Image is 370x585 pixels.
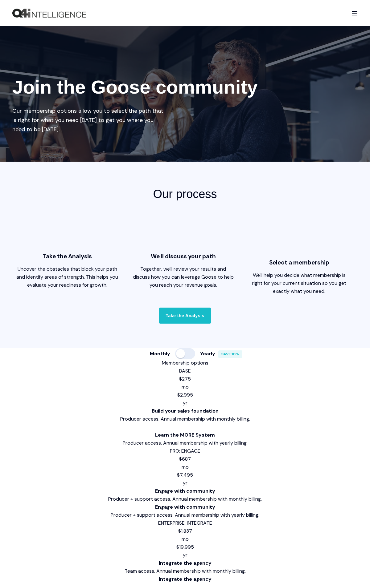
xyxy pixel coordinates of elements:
div: Producer access. Annual membership with monthly billing. [12,415,358,423]
span: Take the Analysis [15,252,119,265]
div: ENTERPRISE: INTEGRATE [12,519,358,527]
span: We'll discuss your path [131,252,235,265]
div: $687 [12,455,358,463]
strong: Build your sales foundation [152,408,219,414]
div: mo [12,383,358,391]
div: Monthly [150,350,170,358]
div: SAVE 10% [218,350,242,358]
strong: Engage with community [155,504,215,510]
div: $7,495 [12,471,358,479]
div: Yearly [200,350,215,358]
div: mo [12,463,358,471]
h2: Our process [82,186,288,202]
div: yr [12,479,358,487]
strong: Integrate the agency [159,560,212,566]
span: Together, we'll review your results and discuss how you can leverage Goose to help you reach your... [133,266,234,288]
div: PRO: ENGAGE [12,447,358,455]
div: Producer access. Annual membership with yearly billing. [12,439,358,447]
div: $19,995 [12,543,358,551]
img: Q4intelligence, LLC logo [12,9,86,18]
div: $2,995 [12,391,358,399]
strong: Learn the MORE System [155,432,215,438]
div: Membership options [12,359,358,367]
a: Open Burger Menu [348,8,361,18]
span: We'll help you decide what membership is right for your current situation so you get exactly what... [252,272,346,294]
div: Producer + support access. Annual membership with monthly billing. [12,495,358,503]
div: mo [12,535,358,543]
strong: Engage with community [155,488,215,494]
span: Team access. Annual membership with monthly billing. [125,568,246,574]
div: BASE [12,367,358,375]
div: $1,837 [12,527,358,535]
span: Uncover the obstacles that block your path and identify areas of strength. This helps you evaluat... [16,266,118,288]
span: Join the Goose community [12,76,258,98]
a: Back to Home [12,9,86,18]
div: yr [12,551,358,559]
strong: Integrate the agency [159,576,212,582]
div: Our membership options allow you to select the path that is right for what you need [DATE] to get... [12,106,166,134]
a: Take the Analysis [159,308,211,324]
div: yr [12,399,358,407]
span: Producer + support access. Annual membership with yearly billing. [111,512,259,518]
div: $275 [12,375,358,383]
span: Select a membership [247,259,351,271]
